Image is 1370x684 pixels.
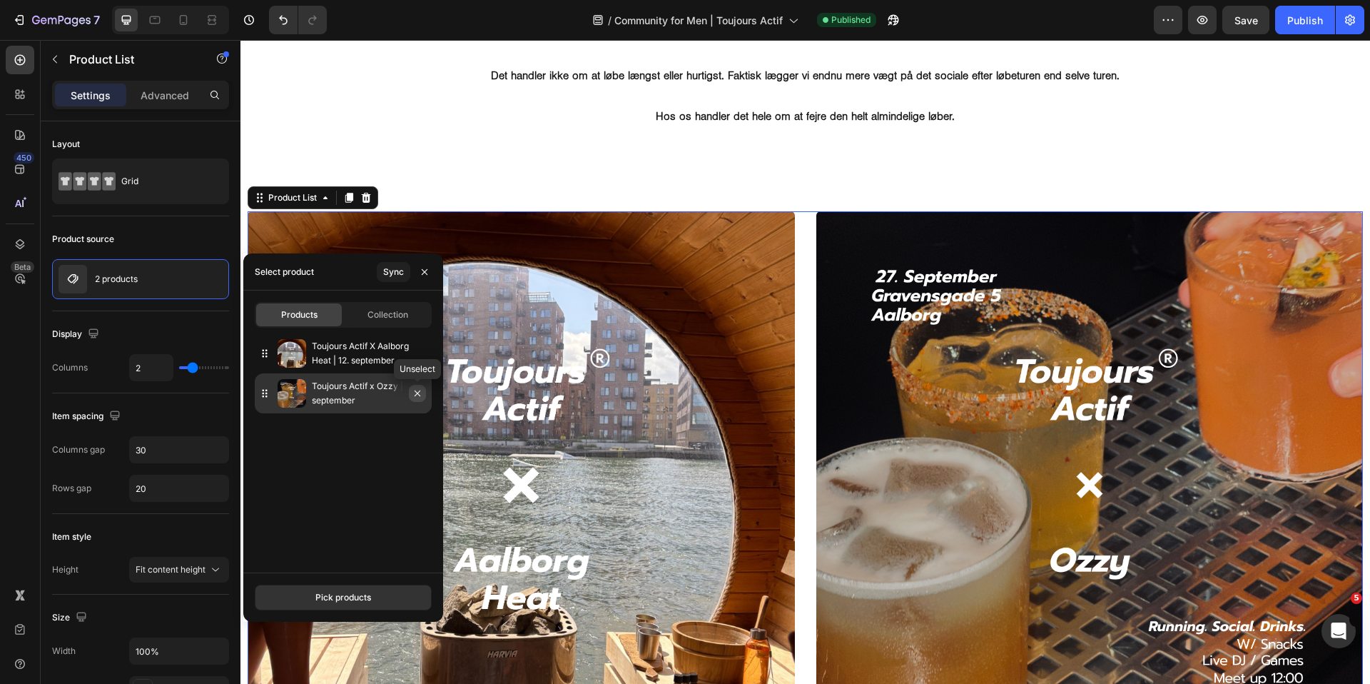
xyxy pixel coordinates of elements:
div: Beta [11,261,34,273]
img: product feature img [59,265,87,293]
div: Columns [52,361,88,374]
div: Size [52,608,90,628]
input: Auto [130,638,228,664]
button: Pick products [255,585,432,610]
div: Width [52,645,76,658]
div: Product List [25,151,79,164]
input: Auto [130,355,173,381]
p: 7 [93,11,100,29]
div: Select product [255,266,314,278]
button: Fit content height [129,557,229,583]
span: Published [831,14,871,26]
button: 7 [6,6,106,34]
div: Product source [52,233,114,246]
p: Toujours Actif X Aalborg Heat | 12. september [312,339,426,368]
div: Grid [121,165,208,198]
div: Columns gap [52,443,105,456]
span: Save [1234,14,1258,26]
p: Product List [69,51,191,68]
p: 2 products [95,274,138,284]
img: collections [278,339,306,368]
span: 5 [1351,593,1362,604]
div: Undo/Redo [269,6,327,34]
div: Item style [52,530,91,543]
div: Rows gap [52,482,91,495]
strong: Hos os handler det hele om at fejre den helt almindelige løber. [415,72,714,84]
p: Toujours Actif x Ozzy | 27. september [312,379,426,408]
iframe: Design area [240,40,1370,684]
button: Publish [1275,6,1335,34]
div: Display [52,325,102,344]
div: Layout [52,138,80,151]
img: collections [278,379,306,408]
div: Publish [1287,13,1323,28]
span: / [608,13,612,28]
input: Auto [130,437,228,463]
input: Auto [130,476,228,501]
div: Pick products [315,591,371,604]
p: Settings [71,88,111,103]
div: Item spacing [52,407,123,426]
iframe: Intercom live chat [1321,614,1356,648]
button: Sync [377,262,410,282]
div: 450 [14,152,34,164]
span: Community for Men | Toujours Actif [614,13,783,28]
p: Advanced [141,88,189,103]
div: Height [52,563,78,576]
div: Sync [383,266,404,278]
span: Collection [367,308,408,321]
span: Fit content height [136,564,205,575]
span: Products [281,308,318,321]
button: Save [1222,6,1269,34]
